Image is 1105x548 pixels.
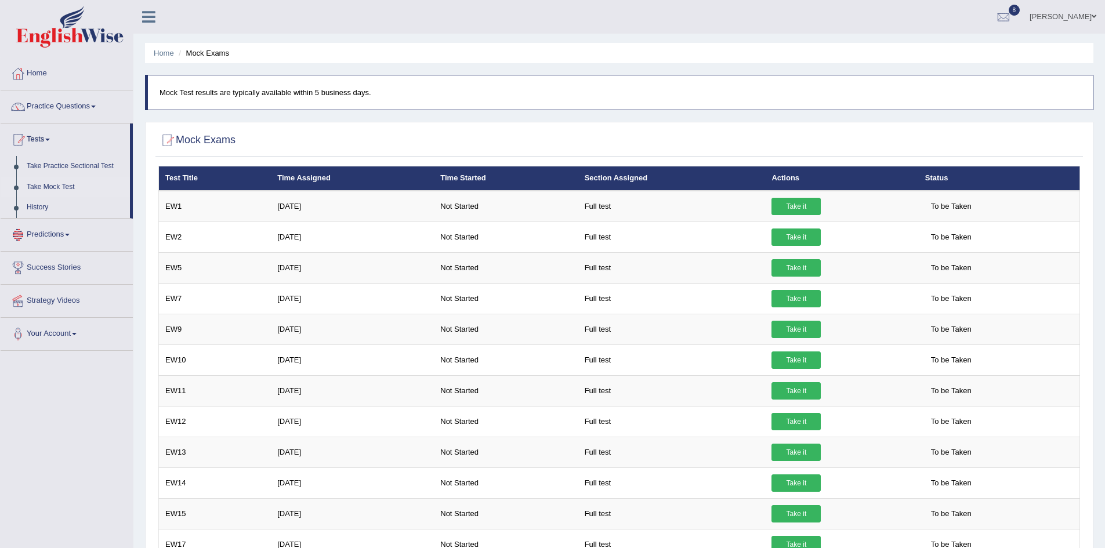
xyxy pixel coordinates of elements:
[578,498,766,529] td: Full test
[578,437,766,467] td: Full test
[159,252,271,283] td: EW5
[578,314,766,344] td: Full test
[925,382,977,400] span: To be Taken
[1,318,133,347] a: Your Account
[771,259,821,277] a: Take it
[771,321,821,338] a: Take it
[154,49,174,57] a: Home
[434,375,578,406] td: Not Started
[271,498,434,529] td: [DATE]
[271,406,434,437] td: [DATE]
[159,283,271,314] td: EW7
[159,191,271,222] td: EW1
[771,474,821,492] a: Take it
[271,467,434,498] td: [DATE]
[925,413,977,430] span: To be Taken
[1,57,133,86] a: Home
[159,344,271,375] td: EW10
[434,498,578,529] td: Not Started
[1009,5,1020,16] span: 8
[158,132,236,149] h2: Mock Exams
[271,375,434,406] td: [DATE]
[765,166,918,191] th: Actions
[578,406,766,437] td: Full test
[771,505,821,522] a: Take it
[271,222,434,252] td: [DATE]
[176,48,229,59] li: Mock Exams
[771,444,821,461] a: Take it
[578,191,766,222] td: Full test
[925,351,977,369] span: To be Taken
[434,166,578,191] th: Time Started
[271,344,434,375] td: [DATE]
[160,87,1081,98] p: Mock Test results are typically available within 5 business days.
[21,177,130,198] a: Take Mock Test
[271,314,434,344] td: [DATE]
[919,166,1080,191] th: Status
[925,474,977,492] span: To be Taken
[1,90,133,119] a: Practice Questions
[159,166,271,191] th: Test Title
[271,252,434,283] td: [DATE]
[771,198,821,215] a: Take it
[159,498,271,529] td: EW15
[771,382,821,400] a: Take it
[159,222,271,252] td: EW2
[21,197,130,218] a: History
[925,505,977,522] span: To be Taken
[1,124,130,153] a: Tests
[271,191,434,222] td: [DATE]
[925,290,977,307] span: To be Taken
[159,375,271,406] td: EW11
[434,283,578,314] td: Not Started
[925,321,977,338] span: To be Taken
[21,156,130,177] a: Take Practice Sectional Test
[271,166,434,191] th: Time Assigned
[1,252,133,281] a: Success Stories
[925,444,977,461] span: To be Taken
[578,166,766,191] th: Section Assigned
[434,222,578,252] td: Not Started
[159,467,271,498] td: EW14
[578,375,766,406] td: Full test
[578,222,766,252] td: Full test
[578,283,766,314] td: Full test
[434,437,578,467] td: Not Started
[578,252,766,283] td: Full test
[434,314,578,344] td: Not Started
[159,314,271,344] td: EW9
[434,467,578,498] td: Not Started
[434,406,578,437] td: Not Started
[434,191,578,222] td: Not Started
[771,228,821,246] a: Take it
[771,290,821,307] a: Take it
[578,344,766,375] td: Full test
[271,437,434,467] td: [DATE]
[159,437,271,467] td: EW13
[771,351,821,369] a: Take it
[1,285,133,314] a: Strategy Videos
[434,344,578,375] td: Not Started
[434,252,578,283] td: Not Started
[578,467,766,498] td: Full test
[159,406,271,437] td: EW12
[271,283,434,314] td: [DATE]
[925,228,977,246] span: To be Taken
[925,198,977,215] span: To be Taken
[925,259,977,277] span: To be Taken
[771,413,821,430] a: Take it
[1,219,133,248] a: Predictions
